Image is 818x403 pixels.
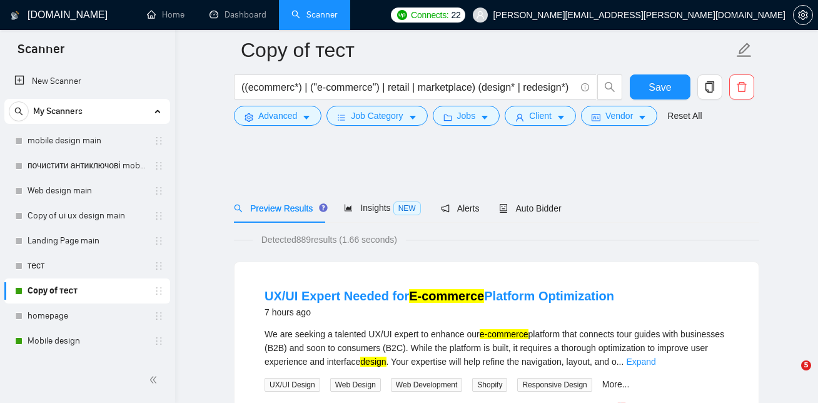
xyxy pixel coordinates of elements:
[344,203,353,212] span: area-chart
[351,109,403,123] span: Job Category
[605,109,633,123] span: Vendor
[28,253,146,278] a: тест
[443,113,452,122] span: folder
[667,109,702,123] a: Reset All
[626,357,655,367] a: Expand
[265,378,320,392] span: UX/UI Design
[408,113,417,122] span: caret-down
[344,203,420,213] span: Insights
[265,327,729,369] div: We are seeking a talented UX/UI expert to enhance our platform that connects tour guides with bus...
[33,99,83,124] span: My Scanners
[794,10,812,20] span: setting
[480,113,489,122] span: caret-down
[649,79,671,95] span: Save
[4,69,170,94] li: New Scanner
[330,378,381,392] span: Web Design
[265,289,614,303] a: UX/UI Expert Needed forE-commercePlatform Optimization
[638,113,647,122] span: caret-down
[630,74,690,99] button: Save
[397,10,407,20] img: upwork-logo.png
[592,113,600,122] span: idcard
[154,186,164,196] span: holder
[154,161,164,171] span: holder
[291,9,338,20] a: searchScanner
[28,304,146,329] a: homepage
[28,128,146,153] a: mobile design main
[517,378,592,392] span: Responsive Design
[597,74,622,99] button: search
[730,81,754,93] span: delete
[28,329,146,354] a: Mobile design
[581,83,589,91] span: info-circle
[154,336,164,346] span: holder
[617,357,624,367] span: ...
[476,11,485,19] span: user
[154,286,164,296] span: holder
[729,74,754,99] button: delete
[736,42,752,58] span: edit
[253,233,406,247] span: Detected 889 results (1.66 seconds)
[234,204,243,213] span: search
[28,278,146,304] a: Copy of тест
[499,204,508,213] span: robot
[433,106,500,126] button: folderJobscaret-down
[245,113,253,122] span: setting
[337,113,346,122] span: bars
[9,101,29,121] button: search
[697,74,722,99] button: copy
[393,201,421,215] span: NEW
[602,379,630,389] a: More...
[28,354,146,379] a: Web design
[451,8,460,22] span: 22
[154,236,164,246] span: holder
[698,81,722,93] span: copy
[8,40,74,66] span: Scanner
[154,311,164,321] span: holder
[154,211,164,221] span: holder
[411,8,448,22] span: Connects:
[234,106,321,126] button: settingAdvancedcaret-down
[302,113,311,122] span: caret-down
[149,374,161,386] span: double-left
[241,34,734,66] input: Scanner name...
[11,6,19,26] img: logo
[154,136,164,146] span: holder
[480,329,528,339] mark: e-commerce
[391,378,463,392] span: Web Development
[28,153,146,178] a: почистити антиключові mobile design main
[515,113,524,122] span: user
[801,360,811,370] span: 5
[793,5,813,25] button: setting
[457,109,476,123] span: Jobs
[598,81,622,93] span: search
[210,9,266,20] a: dashboardDashboard
[147,9,184,20] a: homeHome
[441,203,480,213] span: Alerts
[441,204,450,213] span: notification
[234,203,324,213] span: Preview Results
[529,109,552,123] span: Client
[409,289,484,303] mark: E-commerce
[360,357,386,367] mark: design
[326,106,427,126] button: barsJob Categorycaret-down
[793,10,813,20] a: setting
[28,178,146,203] a: Web design main
[28,203,146,228] a: Copy of ui ux design main
[14,69,160,94] a: New Scanner
[28,228,146,253] a: Landing Page main
[265,305,614,320] div: 7 hours ago
[9,107,28,116] span: search
[154,261,164,271] span: holder
[557,113,565,122] span: caret-down
[775,360,805,390] iframe: Intercom live chat
[258,109,297,123] span: Advanced
[241,79,575,95] input: Search Freelance Jobs...
[318,202,329,213] div: Tooltip anchor
[505,106,576,126] button: userClientcaret-down
[581,106,657,126] button: idcardVendorcaret-down
[472,378,507,392] span: Shopify
[499,203,561,213] span: Auto Bidder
